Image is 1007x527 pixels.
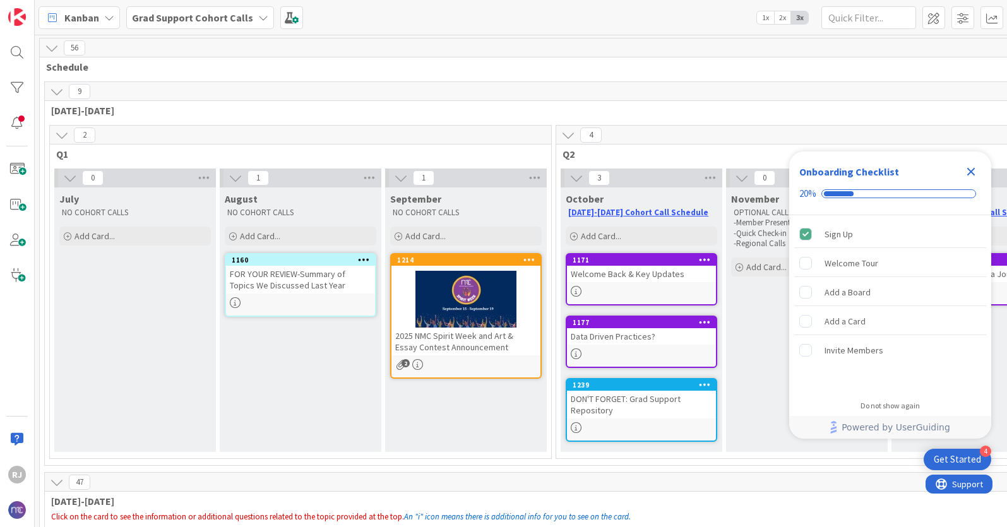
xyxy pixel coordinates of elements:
[64,10,99,25] span: Kanban
[794,220,986,248] div: Sign Up is complete.
[27,2,57,17] span: Support
[390,253,542,379] a: 12142025 NMC Spirit Week and Art & Essay Contest Announcement
[961,162,981,182] div: Close Checklist
[566,378,717,442] a: 1239DON'T FORGET: Grad Support Repository
[825,227,853,242] div: Sign Up
[391,328,540,355] div: 2025 NMC Spirit Week and Art & Essay Contest Announcement
[405,230,446,242] span: Add Card...
[8,501,26,519] img: avatar
[573,318,716,327] div: 1177
[799,188,981,199] div: Checklist progress: 20%
[746,261,787,273] span: Add Card...
[734,239,880,249] p: -Regional Calls
[226,254,375,266] div: 1160
[8,466,26,483] div: RJ
[567,379,716,418] div: 1239DON'T FORGET: Grad Support Repository
[567,317,716,345] div: 1177Data Driven Practices?
[390,192,441,205] span: September
[825,285,871,300] div: Add a Board
[794,249,986,277] div: Welcome Tour is incomplete.
[799,188,816,199] div: 20%
[567,317,716,328] div: 1177
[734,208,880,218] p: OPTIONAL CALL:
[391,254,540,266] div: 1214
[82,170,104,186] span: 0
[566,316,717,368] a: 1177Data Driven Practices?
[794,336,986,364] div: Invite Members is incomplete.
[64,40,85,56] span: 56
[69,84,90,99] span: 9
[794,278,986,306] div: Add a Board is incomplete.
[573,381,716,389] div: 1239
[934,453,981,466] div: Get Started
[842,420,950,435] span: Powered by UserGuiding
[56,148,535,160] span: Q1
[247,170,269,186] span: 1
[566,192,604,205] span: October
[240,230,280,242] span: Add Card...
[794,307,986,335] div: Add a Card is incomplete.
[861,401,920,411] div: Do not show again
[567,391,716,418] div: DON'T FORGET: Grad Support Repository
[62,208,208,218] p: NO COHORT CALLS
[580,127,602,143] span: 4
[51,511,404,522] span: Click on the card to see the information or additional questions related to the topic provided at...
[567,254,716,266] div: 1171
[402,359,410,367] span: 2
[821,6,916,29] input: Quick Filter...
[132,11,253,24] b: Grad Support Cohort Calls
[226,266,375,293] div: FOR YOUR REVIEW-Summary of Topics We Discussed Last Year
[774,11,791,24] span: 2x
[226,254,375,293] div: 1160FOR YOUR REVIEW-Summary of Topics We Discussed Last Year
[232,256,375,264] div: 1160
[567,254,716,282] div: 1171Welcome Back & Key Updates
[734,228,880,239] p: -Quick Check-in
[757,11,774,24] span: 1x
[59,192,79,205] span: July
[754,170,775,186] span: 0
[789,215,991,393] div: Checklist items
[567,266,716,282] div: Welcome Back & Key Updates
[573,256,716,264] div: 1171
[980,446,991,457] div: 4
[413,170,434,186] span: 1
[225,253,376,317] a: 1160FOR YOUR REVIEW-Summary of Topics We Discussed Last Year
[567,328,716,345] div: Data Driven Practices?
[588,170,610,186] span: 3
[799,164,899,179] div: Onboarding Checklist
[795,416,985,439] a: Powered by UserGuiding
[924,449,991,470] div: Open Get Started checklist, remaining modules: 4
[791,11,808,24] span: 3x
[74,230,115,242] span: Add Card...
[391,254,540,355] div: 12142025 NMC Spirit Week and Art & Essay Contest Announcement
[69,475,90,490] span: 47
[225,192,258,205] span: August
[397,256,540,264] div: 1214
[581,230,621,242] span: Add Card...
[825,314,866,329] div: Add a Card
[568,207,708,218] a: [DATE]-[DATE] Cohort Call Schedule
[8,8,26,26] img: Visit kanbanzone.com
[74,127,95,143] span: 2
[567,379,716,391] div: 1239
[393,208,539,218] p: NO COHORT CALLS
[789,151,991,439] div: Checklist Container
[731,192,779,205] span: November
[566,253,717,305] a: 1171Welcome Back & Key Updates
[404,511,631,522] em: An "i" icon means there is additional info for you to see on the card.
[825,343,883,358] div: Invite Members
[227,208,374,218] p: NO COHORT CALLS
[825,256,878,271] div: Welcome Tour
[789,416,991,439] div: Footer
[734,218,880,228] p: -Member Presentation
